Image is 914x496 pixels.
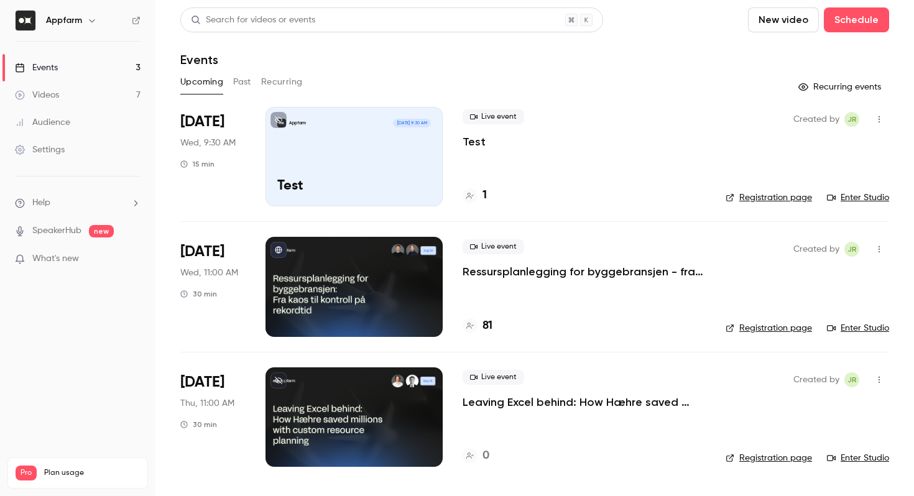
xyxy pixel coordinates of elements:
[463,239,524,254] span: Live event
[16,466,37,480] span: Pro
[748,7,819,32] button: New video
[793,372,839,387] span: Created by
[824,7,889,32] button: Schedule
[180,72,223,92] button: Upcoming
[393,119,430,127] span: [DATE] 9:30 AM
[463,395,706,410] a: Leaving Excel behind: How Hæhre saved millions with a custom resource planner
[482,318,492,334] h4: 81
[793,77,889,97] button: Recurring events
[793,112,839,127] span: Created by
[32,196,50,209] span: Help
[844,242,859,257] span: Julie Remen
[46,14,82,27] h6: Appfarm
[463,264,706,279] a: Ressursplanlegging for byggebransjen - fra kaos til kontroll på rekordtid
[463,318,492,334] a: 81
[463,187,487,204] a: 1
[180,237,246,336] div: Aug 20 Wed, 11:00 AM (Europe/Oslo)
[482,448,489,464] h4: 0
[844,112,859,127] span: Julie Remen
[847,112,857,127] span: JR
[463,134,486,149] a: Test
[793,242,839,257] span: Created by
[726,322,812,334] a: Registration page
[16,11,35,30] img: Appfarm
[180,112,224,132] span: [DATE]
[233,72,251,92] button: Past
[827,191,889,204] a: Enter Studio
[15,62,58,74] div: Events
[89,225,114,237] span: new
[463,109,524,124] span: Live event
[265,107,443,206] a: TestAppfarm[DATE] 9:30 AMTest
[126,254,141,265] iframe: Noticeable Trigger
[180,242,224,262] span: [DATE]
[180,372,224,392] span: [DATE]
[180,52,218,67] h1: Events
[482,187,487,204] h4: 1
[180,267,238,279] span: Wed, 11:00 AM
[180,397,234,410] span: Thu, 11:00 AM
[726,191,812,204] a: Registration page
[827,322,889,334] a: Enter Studio
[827,452,889,464] a: Enter Studio
[15,89,59,101] div: Videos
[463,448,489,464] a: 0
[32,224,81,237] a: SpeakerHub
[261,72,303,92] button: Recurring
[180,107,246,206] div: Aug 20 Wed, 9:30 AM (Europe/Oslo)
[726,452,812,464] a: Registration page
[15,116,70,129] div: Audience
[180,289,217,299] div: 30 min
[191,14,315,27] div: Search for videos or events
[180,367,246,467] div: Sep 18 Thu, 11:00 AM (Europe/Oslo)
[180,137,236,149] span: Wed, 9:30 AM
[15,196,141,209] li: help-dropdown-opener
[847,242,857,257] span: JR
[463,370,524,385] span: Live event
[289,120,306,126] p: Appfarm
[44,468,140,478] span: Plan usage
[180,420,217,429] div: 30 min
[32,252,79,265] span: What's new
[847,372,857,387] span: JR
[844,372,859,387] span: Julie Remen
[180,159,215,169] div: 15 min
[15,144,65,156] div: Settings
[277,178,431,195] p: Test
